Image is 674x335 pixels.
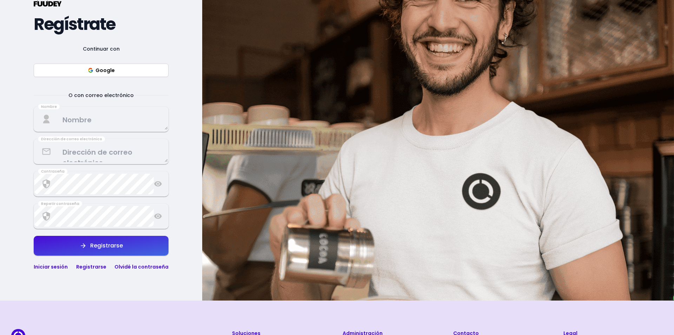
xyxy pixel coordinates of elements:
[83,45,120,52] font: Continuar con
[34,64,168,77] button: Google
[41,169,65,174] font: Contraseña
[34,263,68,270] font: Iniciar sesión
[34,12,115,36] font: Regístrate
[41,104,57,109] font: Nombre
[41,136,102,142] font: Dirección de correo electrónico
[95,67,115,74] font: Google
[34,236,168,256] button: Registrarse
[68,92,134,99] font: O con correo electrónico
[90,241,123,250] font: Registrarse
[41,201,79,206] font: Repetir contraseña
[76,263,106,270] font: Registrarse
[114,263,168,270] font: Olvidé la contraseña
